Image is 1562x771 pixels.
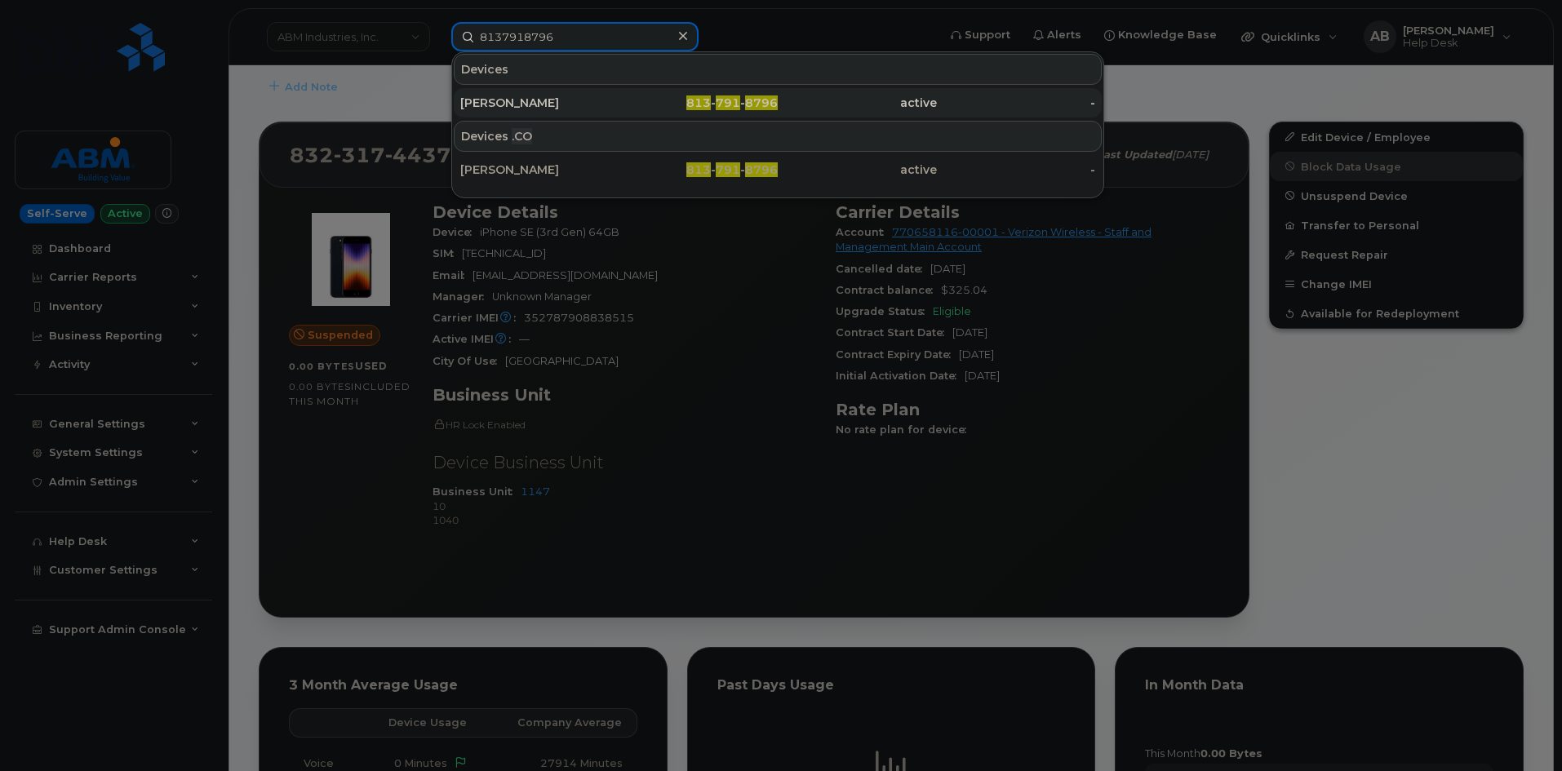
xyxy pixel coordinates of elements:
[512,128,532,144] span: .CO
[454,88,1102,117] a: [PERSON_NAME]813-791-8796active-
[686,95,711,110] span: 813
[937,162,1096,178] div: -
[451,22,699,51] input: Find something...
[716,162,740,177] span: 791
[937,95,1096,111] div: -
[619,95,779,111] div: - -
[460,95,619,111] div: [PERSON_NAME]
[454,54,1102,85] div: Devices
[460,162,619,178] div: [PERSON_NAME]
[454,121,1102,152] div: Devices
[686,162,711,177] span: 813
[716,95,740,110] span: 791
[778,162,937,178] div: active
[745,95,778,110] span: 8796
[454,155,1102,184] a: [PERSON_NAME]813-791-8796active-
[745,162,778,177] span: 8796
[619,162,779,178] div: - -
[778,95,937,111] div: active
